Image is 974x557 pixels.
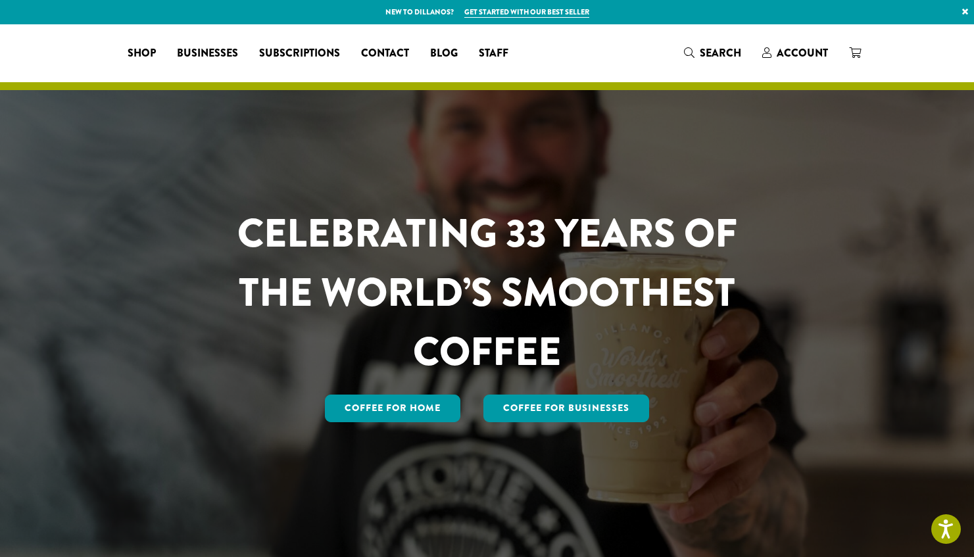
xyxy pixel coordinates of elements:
[199,204,776,381] h1: CELEBRATING 33 YEARS OF THE WORLD’S SMOOTHEST COFFEE
[777,45,828,61] span: Account
[325,395,460,422] a: Coffee for Home
[361,45,409,62] span: Contact
[673,42,752,64] a: Search
[430,45,458,62] span: Blog
[479,45,508,62] span: Staff
[700,45,741,61] span: Search
[128,45,156,62] span: Shop
[483,395,649,422] a: Coffee For Businesses
[117,43,166,64] a: Shop
[468,43,519,64] a: Staff
[177,45,238,62] span: Businesses
[259,45,340,62] span: Subscriptions
[464,7,589,18] a: Get started with our best seller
